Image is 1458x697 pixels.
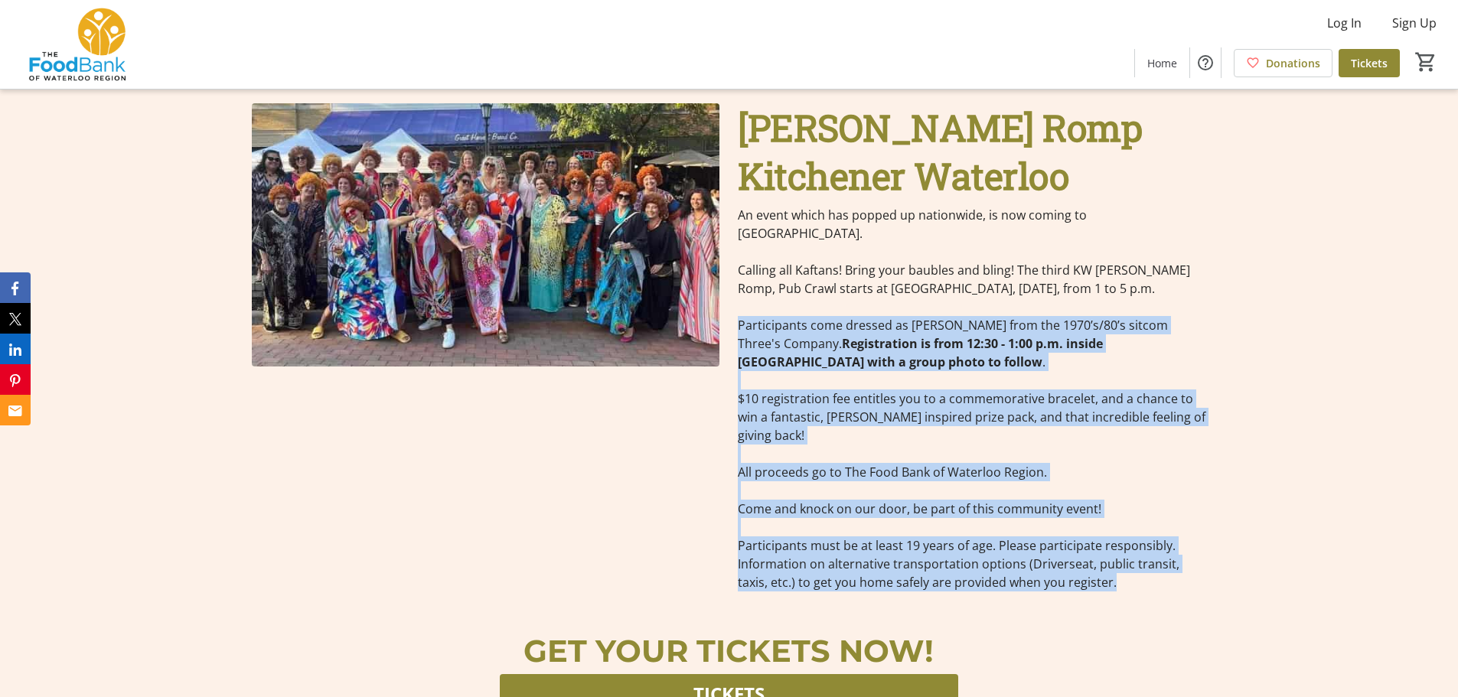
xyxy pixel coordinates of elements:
[738,389,1205,445] p: $10 registration fee entitles you to a commemorative bracelet, and a chance to win a fantastic, [...
[738,536,1205,591] p: Participants must be at least 19 years of age. Please participate responsibly. Information on alt...
[738,103,1142,200] span: [PERSON_NAME] Romp Kitchener Waterloo
[1135,49,1189,77] a: Home
[1315,11,1374,35] button: Log In
[1339,49,1400,77] a: Tickets
[1392,14,1437,32] span: Sign Up
[1234,49,1332,77] a: Donations
[9,6,145,83] img: The Food Bank of Waterloo Region's Logo
[738,463,1205,481] p: All proceeds go to The Food Bank of Waterloo Region.
[261,628,1196,674] p: GET YOUR TICKETS NOW!
[738,500,1205,518] p: Come and knock on our door, be part of this community event!
[1351,55,1388,71] span: Tickets
[252,103,719,366] img: undefined
[1327,14,1362,32] span: Log In
[1380,11,1449,35] button: Sign Up
[1412,48,1440,76] button: Cart
[738,316,1205,371] p: Participants come dressed as [PERSON_NAME] from the 1970’s/80’s sitcom Three's Company. .
[738,206,1205,243] p: An event which has popped up nationwide, is now coming to [GEOGRAPHIC_DATA].
[1266,55,1320,71] span: Donations
[1147,55,1177,71] span: Home
[738,261,1205,298] p: Calling all Kaftans! Bring your baubles and bling! The third KW [PERSON_NAME] Romp, Pub Crawl sta...
[1190,47,1221,78] button: Help
[738,335,1103,370] strong: Registration is from 12:30 - 1:00 p.m. inside [GEOGRAPHIC_DATA] with a group photo to follow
